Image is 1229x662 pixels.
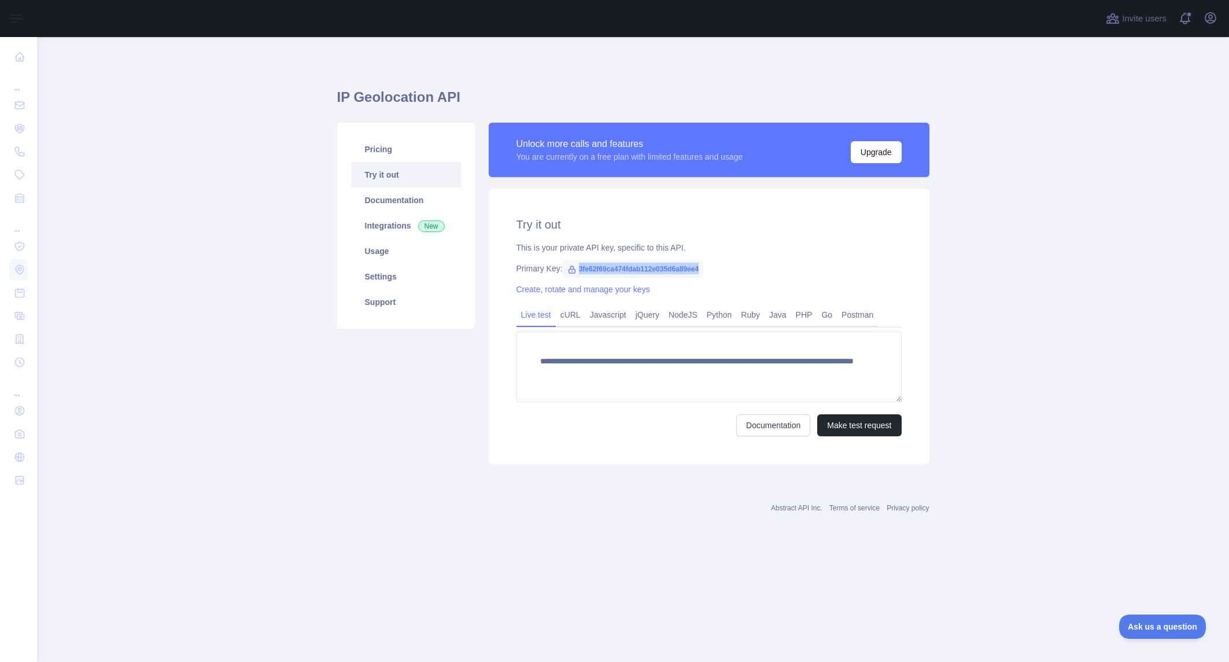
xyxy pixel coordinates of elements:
div: ... [9,211,28,234]
a: Javascript [585,306,631,324]
a: cURL [556,306,585,324]
a: Documentation [351,187,461,213]
a: Try it out [351,162,461,187]
a: Java [765,306,791,324]
h2: Try it out [516,216,902,233]
div: Unlock more calls and features [516,137,743,151]
a: Abstract API Inc. [771,504,822,512]
a: Pricing [351,137,461,162]
iframe: Toggle Customer Support [1119,615,1206,639]
a: Create, rotate and manage your keys [516,285,650,294]
a: Support [351,289,461,315]
a: Integrations New [351,213,461,238]
div: You are currently on a free plan with limited features and usage [516,151,743,163]
a: Ruby [736,306,765,324]
a: Terms of service [829,504,880,512]
a: Python [702,306,737,324]
a: Documentation [736,414,810,436]
div: Primary Key: [516,263,902,274]
a: NodeJS [664,306,702,324]
a: Privacy policy [887,504,929,512]
button: Upgrade [851,141,902,163]
a: Usage [351,238,461,264]
div: This is your private API key, specific to this API. [516,242,902,253]
span: 3fe62f69ca474fdab112e035d6a89ee4 [563,260,704,278]
div: ... [9,375,28,398]
a: Settings [351,264,461,289]
button: Invite users [1103,9,1169,28]
button: Make test request [817,414,901,436]
a: PHP [791,306,817,324]
span: Invite users [1122,12,1167,25]
div: ... [9,69,28,93]
span: New [418,220,445,232]
a: jQuery [631,306,664,324]
a: Postman [837,306,878,324]
a: Go [817,306,837,324]
h1: IP Geolocation API [337,88,929,116]
a: Live test [516,306,556,324]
